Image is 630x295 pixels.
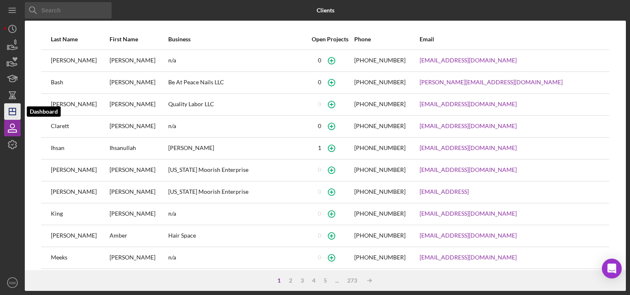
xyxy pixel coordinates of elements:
div: [PERSON_NAME] [51,269,109,290]
div: n/a [168,269,306,290]
div: ... [331,277,343,284]
div: [PHONE_NUMBER] [354,101,406,107]
div: Quality Labor LLC [168,94,306,115]
input: Search [25,2,112,19]
div: Business [168,36,306,43]
div: 0 [318,232,321,239]
div: King [51,204,109,224]
div: First Name [110,36,167,43]
div: Ihsanullah [110,138,167,159]
a: [EMAIL_ADDRESS][DOMAIN_NAME] [420,145,517,151]
a: [PERSON_NAME][EMAIL_ADDRESS][DOMAIN_NAME] [420,79,563,86]
div: Be At Peace Nails LLC [168,72,306,93]
div: Phone [354,36,419,43]
div: n/a [168,204,306,224]
div: 0 [318,210,321,217]
div: Bash [51,72,109,93]
div: 273 [343,277,361,284]
div: 0 [318,254,321,261]
div: [PHONE_NUMBER] [354,254,406,261]
div: 5 [320,277,331,284]
div: 2 [285,277,296,284]
a: [EMAIL_ADDRESS][DOMAIN_NAME] [420,101,517,107]
div: [PERSON_NAME] [110,247,167,268]
div: [PERSON_NAME] [110,72,167,93]
div: Email [420,36,600,43]
div: Hair Space [168,226,306,246]
div: [PHONE_NUMBER] [354,188,406,195]
div: [PERSON_NAME] [110,116,167,137]
div: [PERSON_NAME] [110,182,167,202]
div: Clarett [51,116,109,137]
div: [PERSON_NAME] [110,269,167,290]
a: [EMAIL_ADDRESS][DOMAIN_NAME] [420,254,517,261]
div: [PHONE_NUMBER] [354,79,406,86]
a: [EMAIL_ADDRESS][DOMAIN_NAME] [420,123,517,129]
div: n/a [168,116,306,137]
div: [PERSON_NAME] [51,182,109,202]
div: [PHONE_NUMBER] [354,145,406,151]
div: Amber [110,226,167,246]
a: [EMAIL_ADDRESS][DOMAIN_NAME] [420,57,517,64]
div: [PERSON_NAME] [110,94,167,115]
div: [PERSON_NAME] [51,50,109,71]
div: 1 [273,277,285,284]
div: [PERSON_NAME] [110,50,167,71]
div: Last Name [51,36,109,43]
div: [US_STATE] Moorish Enterprise [168,160,306,181]
div: 0 [318,79,321,86]
div: 4 [308,277,320,284]
div: Meeks [51,247,109,268]
div: [PERSON_NAME] [110,160,167,181]
div: 0 [318,167,321,173]
div: 3 [296,277,308,284]
div: [PHONE_NUMBER] [354,123,406,129]
div: [PHONE_NUMBER] [354,167,406,173]
div: [PHONE_NUMBER] [354,232,406,239]
div: 0 [318,188,321,195]
div: [PERSON_NAME] [51,226,109,246]
div: 0 [318,101,321,107]
div: 1 [318,145,321,151]
div: [PERSON_NAME] [168,138,306,159]
div: [PERSON_NAME] [110,204,167,224]
div: [PERSON_NAME] [51,160,109,181]
button: NW [4,274,21,291]
div: 0 [318,123,321,129]
a: [EMAIL_ADDRESS] [420,188,469,195]
div: Ihsan [51,138,109,159]
text: NW [9,281,16,285]
div: n/a [168,247,306,268]
div: [PERSON_NAME] [51,94,109,115]
a: [EMAIL_ADDRESS][DOMAIN_NAME] [420,232,517,239]
div: Open Intercom Messenger [602,259,622,278]
b: Clients [317,7,334,14]
div: [PHONE_NUMBER] [354,57,406,64]
div: 0 [318,57,321,64]
a: [EMAIL_ADDRESS][DOMAIN_NAME] [420,210,517,217]
div: [US_STATE] Moorish Enterprise [168,182,306,202]
a: [EMAIL_ADDRESS][DOMAIN_NAME] [420,167,517,173]
div: n/a [168,50,306,71]
div: Open Projects [307,36,353,43]
div: [PHONE_NUMBER] [354,210,406,217]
